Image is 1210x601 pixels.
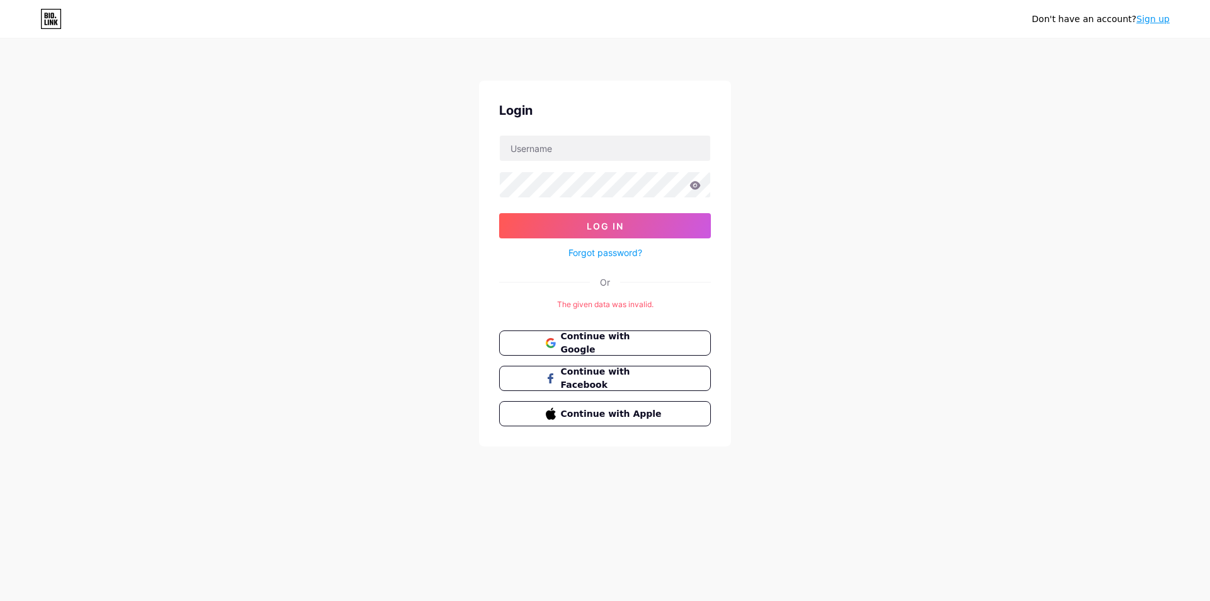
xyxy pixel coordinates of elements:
[587,221,624,231] span: Log In
[499,366,711,391] button: Continue with Facebook
[499,101,711,120] div: Login
[561,365,665,392] span: Continue with Facebook
[1032,13,1170,26] div: Don't have an account?
[499,299,711,310] div: The given data was invalid.
[500,136,710,161] input: Username
[499,401,711,426] button: Continue with Apple
[561,330,665,356] span: Continue with Google
[561,407,665,421] span: Continue with Apple
[499,330,711,356] button: Continue with Google
[499,213,711,238] button: Log In
[568,246,642,259] a: Forgot password?
[600,276,610,289] div: Or
[1136,14,1170,24] a: Sign up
